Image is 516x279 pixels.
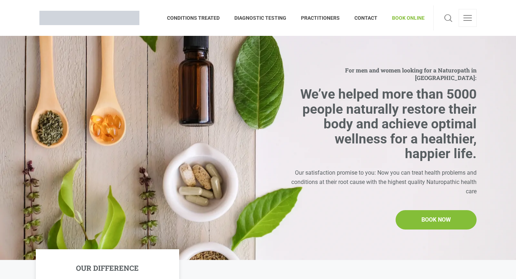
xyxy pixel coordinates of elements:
span: CONDITIONS TREATED [167,12,227,24]
h5: OUR DIFFERENCE [76,264,139,272]
span: BOOK ONLINE [385,12,425,24]
span: For men and women looking for a Naturopath in [GEOGRAPHIC_DATA]: [288,66,477,81]
a: BOOK NOW [396,210,477,230]
h2: We’ve helped more than 5000 people naturally restore their body and achieve optimal wellness for ... [288,87,477,161]
a: DIAGNOSTIC TESTING [227,5,294,30]
a: Brisbane Naturopath [39,5,139,30]
span: CONTACT [347,12,385,24]
img: Brisbane Naturopath [39,11,139,25]
span: DIAGNOSTIC TESTING [227,12,294,24]
a: BOOK ONLINE [385,5,425,30]
span: PRACTITIONERS [294,12,347,24]
div: Our satisfaction promise to you: Now you can treat health problems and conditions at their root c... [288,168,477,196]
span: BOOK NOW [421,215,451,224]
a: PRACTITIONERS [294,5,347,30]
a: Search [442,9,454,27]
a: CONDITIONS TREATED [167,5,227,30]
a: CONTACT [347,5,385,30]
